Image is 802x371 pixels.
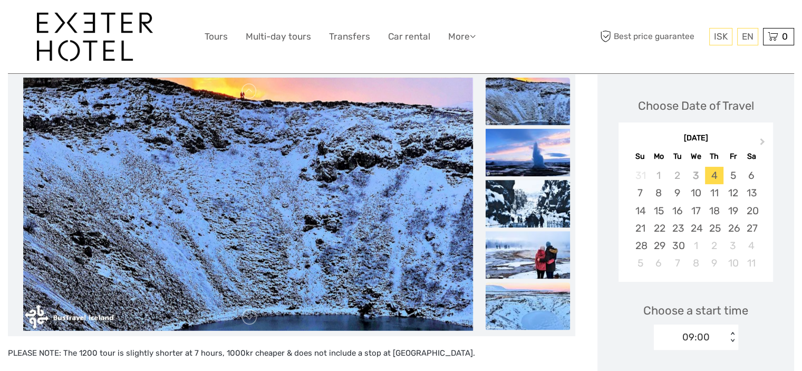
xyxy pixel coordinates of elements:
div: Choose Date of Travel [638,98,754,114]
div: Choose Thursday, October 2nd, 2025 [705,237,723,254]
div: Choose Saturday, September 27th, 2025 [742,220,761,237]
span: ISK [714,31,728,42]
div: Tu [668,149,687,164]
a: More [448,29,476,44]
div: Choose Thursday, September 25th, 2025 [705,220,723,237]
div: Not available Tuesday, September 2nd, 2025 [668,167,687,184]
div: 09:00 [682,330,710,344]
div: Choose Tuesday, September 16th, 2025 [668,202,687,220]
div: Mo [650,149,668,164]
div: Choose Saturday, September 6th, 2025 [742,167,761,184]
div: Choose Monday, September 29th, 2025 [650,237,668,254]
div: We [687,149,705,164]
div: Choose Monday, October 6th, 2025 [650,254,668,272]
img: e1361b234cc747f3b17931943d0d600e_main_slider.jpeg [23,78,473,331]
img: 9e72011015fd4cdeb3ad1d82aa40e3d3_slider_thumbnail.jpeg [486,282,570,330]
div: [DATE] [619,133,773,144]
p: We're away right now. Please check back later! [15,18,119,27]
div: Choose Thursday, September 4th, 2025 [705,167,723,184]
div: Choose Friday, September 19th, 2025 [723,202,742,220]
a: Car rental [388,29,430,44]
div: Choose Sunday, October 5th, 2025 [631,254,649,272]
span: 0 [780,31,789,42]
img: 24fc86176ef6453483a2affa0764836f_slider_thumbnail.jpeg [486,129,570,176]
div: Choose Saturday, October 11th, 2025 [742,254,761,272]
div: Choose Saturday, October 4th, 2025 [742,237,761,254]
div: EN [737,28,758,45]
div: Choose Friday, October 10th, 2025 [723,254,742,272]
div: Choose Sunday, September 14th, 2025 [631,202,649,220]
div: Choose Thursday, September 18th, 2025 [705,202,723,220]
div: Choose Friday, October 3rd, 2025 [723,237,742,254]
div: Choose Friday, September 12th, 2025 [723,184,742,202]
div: Choose Sunday, September 28th, 2025 [631,237,649,254]
div: Choose Sunday, September 21st, 2025 [631,220,649,237]
div: Choose Saturday, September 20th, 2025 [742,202,761,220]
div: Choose Monday, September 22nd, 2025 [650,220,668,237]
div: Th [705,149,723,164]
button: Next Month [755,136,772,153]
img: ada211deaaca443c910208fb4020ea69_slider_thumbnail.jpeg [486,231,570,279]
a: Tours [205,29,228,44]
div: < > [728,332,737,343]
div: Choose Wednesday, September 24th, 2025 [687,220,705,237]
div: Choose Tuesday, September 23rd, 2025 [668,220,687,237]
span: Best price guarantee [597,28,707,45]
span: Choose a start time [643,302,748,319]
span: PLEASE NOTE: The 1200 tour is slightly shorter at 7 hours, 1000kr cheaper & does not include a st... [8,348,475,358]
div: Choose Wednesday, October 8th, 2025 [687,254,705,272]
div: Choose Wednesday, September 17th, 2025 [687,202,705,220]
div: Su [631,149,649,164]
div: Choose Tuesday, October 7th, 2025 [668,254,687,272]
div: Choose Sunday, September 7th, 2025 [631,184,649,202]
div: Fr [723,149,742,164]
a: Transfers [329,29,370,44]
a: Multi-day tours [246,29,311,44]
div: Choose Friday, September 26th, 2025 [723,220,742,237]
div: Choose Monday, September 8th, 2025 [650,184,668,202]
div: Choose Friday, September 5th, 2025 [723,167,742,184]
div: Sa [742,149,761,164]
img: 473f5429937849f5abb8f7bcbf8a7bf2_slider_thumbnail.jpeg [486,180,570,227]
div: Choose Thursday, September 11th, 2025 [705,184,723,202]
div: Choose Wednesday, September 10th, 2025 [687,184,705,202]
div: Choose Tuesday, September 30th, 2025 [668,237,687,254]
div: Choose Saturday, September 13th, 2025 [742,184,761,202]
div: Not available Sunday, August 31st, 2025 [631,167,649,184]
div: month 2025-09 [622,167,770,272]
button: Open LiveChat chat widget [121,16,134,29]
div: Choose Tuesday, September 9th, 2025 [668,184,687,202]
img: 1336-96d47ae6-54fc-4907-bf00-0fbf285a6419_logo_big.jpg [37,13,153,61]
div: Not available Wednesday, September 3rd, 2025 [687,167,705,184]
div: Choose Wednesday, October 1st, 2025 [687,237,705,254]
img: e1361b234cc747f3b17931943d0d600e_slider_thumbnail.jpeg [486,78,570,125]
div: Not available Monday, September 1st, 2025 [650,167,668,184]
div: Choose Thursday, October 9th, 2025 [705,254,723,272]
div: Choose Monday, September 15th, 2025 [650,202,668,220]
